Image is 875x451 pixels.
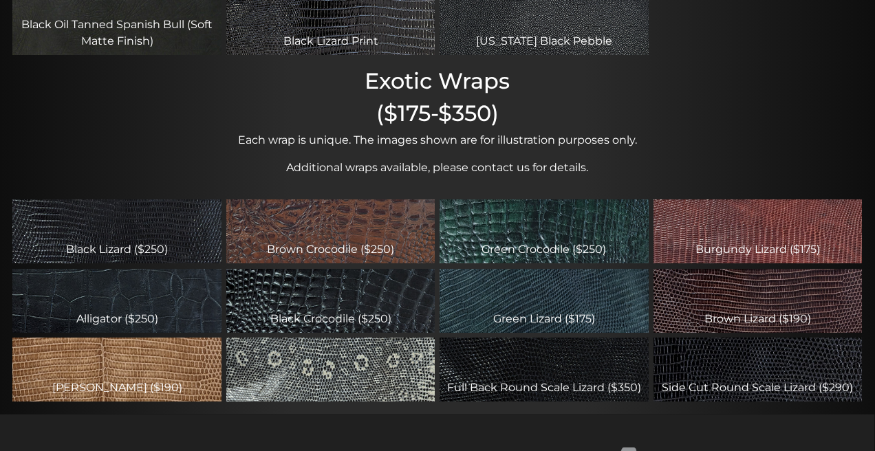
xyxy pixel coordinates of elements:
div: Burgundy Lizard ($175) [654,200,863,263]
div: Black Crocodile ($250) [227,269,435,333]
div: [PERSON_NAME] ($190) [13,338,222,401]
div: Green Lizard ($175) [440,269,649,333]
div: Brown Lizard ($190) [654,269,863,333]
div: Alligator ($250) [13,269,222,333]
div: Green Crocodile ($250) [440,200,649,263]
div: Full Back Round Scale Lizard ($350) [440,338,649,401]
div: Brown Crocodile ($250) [227,200,435,263]
div: Ringtail Lizard ($290) [227,338,435,401]
div: Side Cut Round Scale Lizard ($290) [654,338,863,401]
div: Black Lizard ($250) [13,200,222,263]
